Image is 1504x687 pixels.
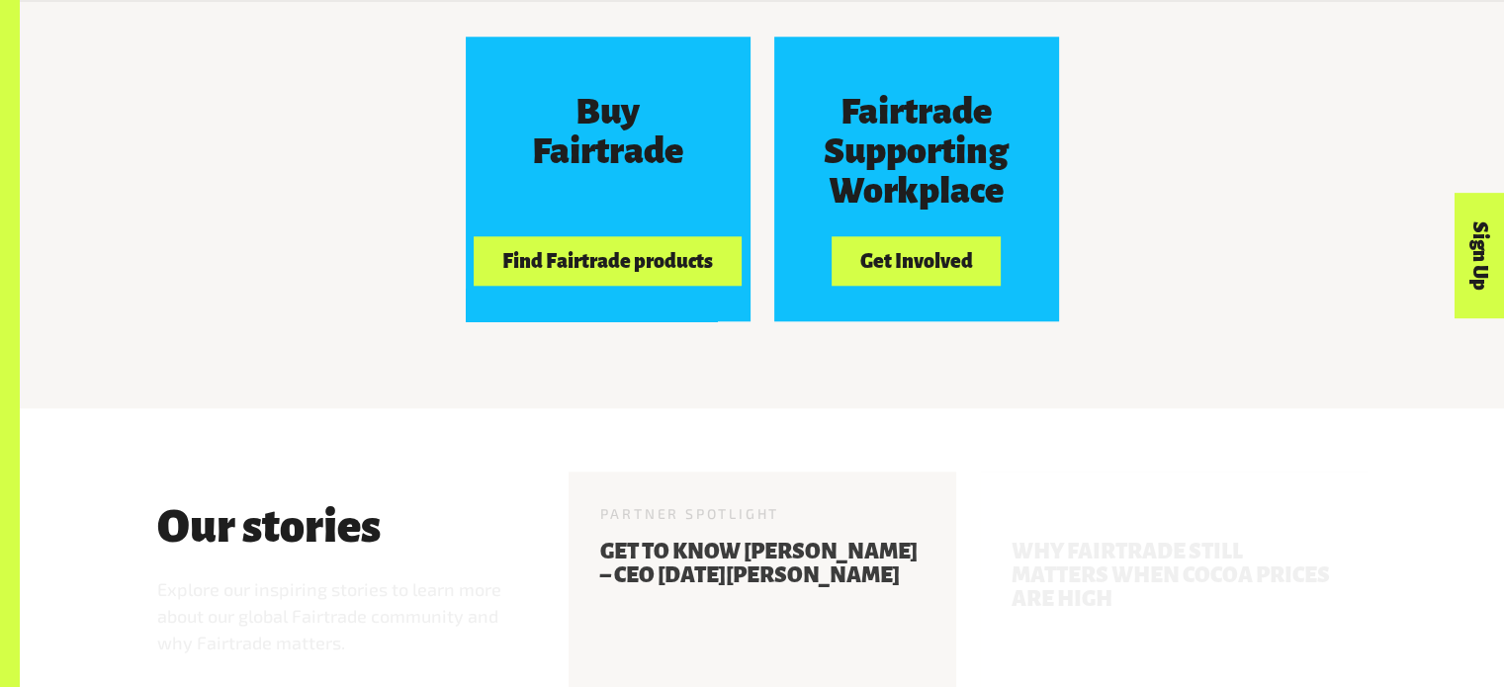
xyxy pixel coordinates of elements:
p: Explore our inspiring stories to learn more about our global Fairtrade community and why Fairtrad... [157,576,521,656]
a: Fairtrade Supporting Workplace Get Involved [774,37,1059,321]
span: Partner Spotlight [600,505,780,522]
button: Find Fairtrade products [474,236,741,287]
h3: Fairtrade Supporting Workplace [810,92,1023,211]
h3: Buy Fairtrade [501,92,715,171]
button: Get Involved [832,236,1001,287]
h3: Our stories [157,502,381,552]
a: Buy Fairtrade Find Fairtrade products [466,37,751,321]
